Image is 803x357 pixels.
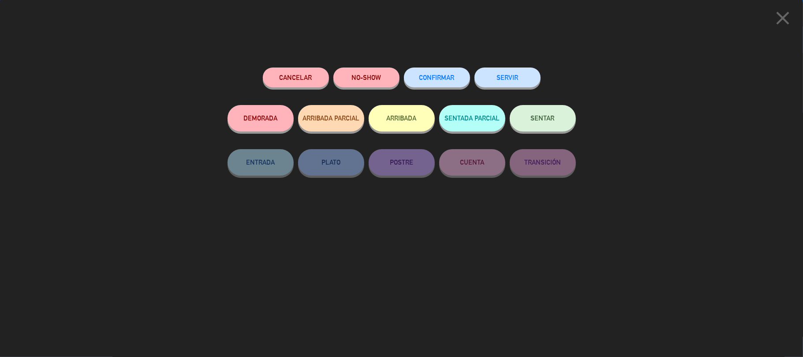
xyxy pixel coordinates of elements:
[439,149,505,176] button: CUENTA
[263,68,329,87] button: Cancelar
[474,68,541,87] button: SERVIR
[439,105,505,132] button: SENTADA PARCIAL
[531,114,555,122] span: SENTAR
[228,149,294,176] button: ENTRADA
[298,105,364,132] button: ARRIBADA PARCIAL
[303,114,359,122] span: ARRIBADA PARCIAL
[369,105,435,132] button: ARRIBADA
[228,105,294,132] button: DEMORADA
[769,7,796,33] button: close
[510,105,576,132] button: SENTAR
[404,68,470,87] button: CONFIRMAR
[333,68,400,87] button: NO-SHOW
[419,74,455,81] span: CONFIRMAR
[510,149,576,176] button: TRANSICIÓN
[298,149,364,176] button: PLATO
[369,149,435,176] button: POSTRE
[772,7,794,29] i: close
